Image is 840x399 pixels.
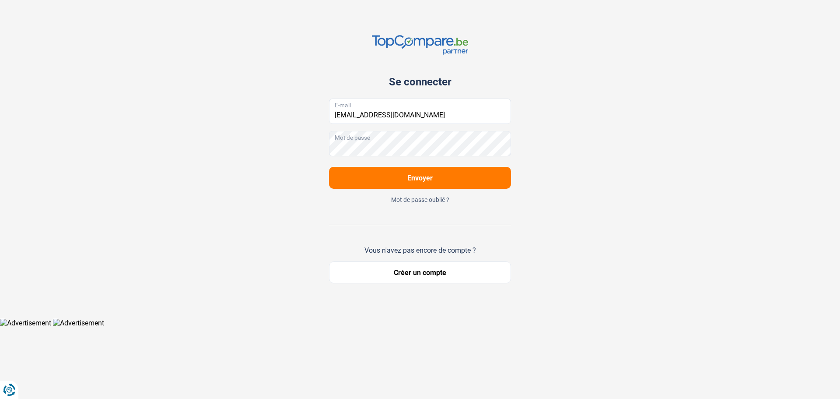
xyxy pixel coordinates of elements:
button: Mot de passe oublié ? [329,196,511,204]
div: Se connecter [329,76,511,88]
button: Créer un compte [329,261,511,283]
span: Envoyer [407,174,433,182]
img: TopCompare.be [372,35,468,55]
div: Vous n'avez pas encore de compte ? [329,246,511,254]
img: Advertisement [53,319,104,327]
button: Envoyer [329,167,511,189]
